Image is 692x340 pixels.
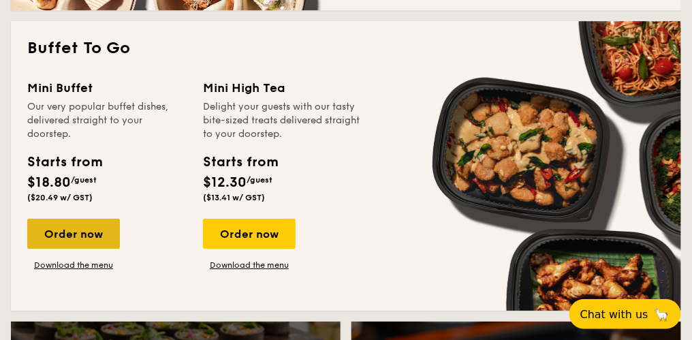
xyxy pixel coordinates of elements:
span: /guest [71,175,97,185]
span: /guest [247,175,272,185]
a: Download the menu [27,260,120,271]
span: $18.80 [27,174,71,191]
h2: Buffet To Go [27,37,665,59]
div: Order now [27,219,120,249]
div: Our very popular buffet dishes, delivered straight to your doorstep. [27,100,187,141]
div: Starts from [27,152,101,172]
span: 🦙 [654,307,670,322]
button: Chat with us🦙 [569,299,681,329]
span: $12.30 [203,174,247,191]
span: ($20.49 w/ GST) [27,193,93,202]
a: Download the menu [203,260,296,271]
div: Mini Buffet [27,78,187,97]
div: Delight your guests with our tasty bite-sized treats delivered straight to your doorstep. [203,100,362,141]
div: Order now [203,219,296,249]
div: Mini High Tea [203,78,362,97]
span: Chat with us [580,308,648,321]
span: ($13.41 w/ GST) [203,193,265,202]
div: Starts from [203,152,277,172]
